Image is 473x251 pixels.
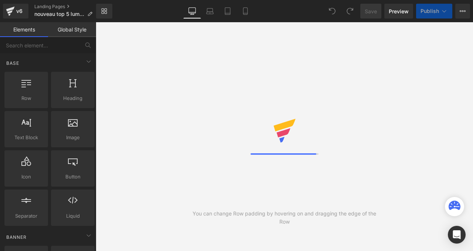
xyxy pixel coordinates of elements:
[219,4,236,19] a: Tablet
[236,4,254,19] a: Mobile
[34,4,98,10] a: Landing Pages
[183,4,201,19] a: Desktop
[7,212,46,220] span: Separator
[343,4,357,19] button: Redo
[201,4,219,19] a: Laptop
[365,7,377,15] span: Save
[7,94,46,102] span: Row
[53,212,92,220] span: Liquid
[3,4,28,19] a: v6
[34,11,84,17] span: nouveau top 5 lumilift
[448,226,466,244] div: Open Intercom Messenger
[7,173,46,181] span: Icon
[96,4,112,19] a: New Library
[48,22,96,37] a: Global Style
[421,8,439,14] span: Publish
[416,4,452,19] button: Publish
[6,60,20,67] span: Base
[384,4,413,19] a: Preview
[53,173,92,181] span: Button
[15,6,24,16] div: v6
[53,94,92,102] span: Heading
[325,4,340,19] button: Undo
[190,210,379,226] div: You can change Row padding by hovering on and dragging the edge of the Row
[7,134,46,141] span: Text Block
[455,4,470,19] button: More
[53,134,92,141] span: Image
[6,234,27,241] span: Banner
[389,7,409,15] span: Preview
